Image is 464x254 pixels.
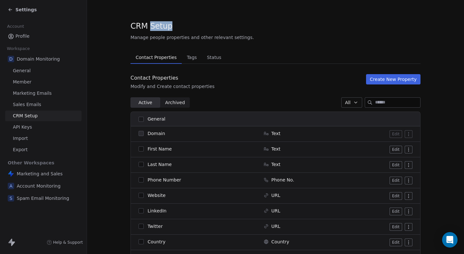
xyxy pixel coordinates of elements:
[13,124,32,131] span: API Keys
[13,90,52,97] span: Marketing Emails
[8,183,14,189] span: A
[148,177,181,183] span: Phone Number
[271,208,280,214] span: URL
[5,111,82,121] a: CRM Setup
[5,133,82,144] a: Import
[47,240,83,245] a: Help & Support
[148,223,163,230] span: Twitter
[13,112,38,119] span: CRM Setup
[17,183,61,189] span: Account Monitoring
[4,44,33,54] span: Workspace
[130,74,215,82] div: Contact Properties
[148,146,172,152] span: First Name
[15,6,37,13] span: Settings
[366,74,420,84] button: Create New Property
[271,161,280,168] span: Text
[13,67,31,74] span: General
[13,101,41,108] span: Sales Emails
[204,53,224,62] span: Status
[8,195,14,201] span: S
[390,208,402,215] button: Edit
[345,99,351,106] span: All
[271,177,294,183] span: Phone No.
[271,146,280,152] span: Text
[130,34,254,41] span: Manage people properties and other relevant settings.
[5,77,82,87] a: Member
[53,240,83,245] span: Help & Support
[13,146,28,153] span: Export
[5,144,82,155] a: Export
[390,239,402,246] button: Edit
[271,192,280,199] span: URL
[5,88,82,99] a: Marketing Emails
[442,232,458,248] div: Open Intercom Messenger
[148,161,172,168] span: Last Name
[8,6,37,13] a: Settings
[148,239,166,245] span: Country
[5,158,57,168] span: Other Workspaces
[13,79,32,85] span: Member
[15,33,30,40] span: Profile
[165,99,185,106] span: Archived
[271,130,280,137] span: Text
[130,83,215,90] div: Modify and Create contact properties
[17,56,60,62] span: Domain Monitoring
[133,53,179,62] span: Contact Properties
[130,21,172,31] span: CRM Setup
[390,146,402,153] button: Edit
[271,239,289,245] span: Country
[8,56,14,62] span: D
[8,171,14,177] img: Swipe%20One%20Logo%201-1.svg
[5,99,82,110] a: Sales Emails
[5,65,82,76] a: General
[148,192,166,199] span: Website
[4,22,27,31] span: Account
[390,223,402,231] button: Edit
[271,223,280,230] span: URL
[148,116,165,122] span: General
[13,135,28,142] span: Import
[148,130,165,137] span: Domain
[390,192,402,200] button: Edit
[390,130,402,138] button: Edit
[17,171,63,177] span: Marketing and Sales
[5,122,82,132] a: API Keys
[390,161,402,169] button: Edit
[184,53,199,62] span: Tags
[17,195,69,201] span: Spam Email Monitoring
[390,177,402,184] button: Edit
[5,31,82,42] a: Profile
[148,208,167,214] span: LinkedIn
